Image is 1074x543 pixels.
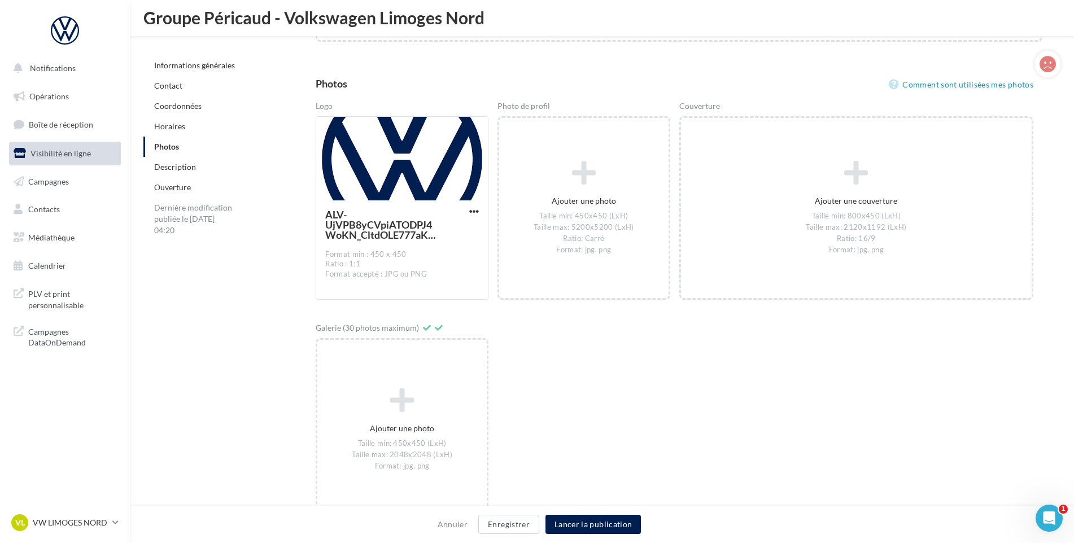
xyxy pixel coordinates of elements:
p: VW LIMOGES NORD [33,517,108,528]
span: Opérations [29,91,69,101]
a: Calendrier [7,254,123,278]
a: Photos [154,142,179,151]
span: Calendrier [28,261,66,270]
a: Horaires [154,121,185,131]
button: Notifications [7,56,119,80]
span: Boîte de réception [29,120,93,129]
button: Enregistrer [478,515,539,534]
a: Boîte de réception [7,112,123,137]
div: Ratio : 1:1 [325,259,479,269]
a: PLV et print personnalisable [7,282,123,315]
a: VL VW LIMOGES NORD [9,512,121,533]
span: Médiathèque [28,233,75,242]
div: Logo [316,100,488,116]
span: ALV-UjVPB8yCVpiATODPJ4WoKN_CltdOLE777aKPOoQo9F-rjwGMysnG [325,209,437,240]
a: Contacts [7,198,123,221]
span: Campagnes [28,176,69,186]
a: Comment sont utilisées mes photos [889,78,1033,91]
a: Coordonnées [154,101,202,111]
a: Contact [154,81,182,90]
span: Contacts [28,204,60,214]
span: PLV et print personnalisable [28,286,116,310]
a: Description [154,162,196,172]
button: Lancer la publication [545,515,641,534]
a: Médiathèque [7,226,123,249]
a: Visibilité en ligne [7,142,123,165]
div: Photos [316,78,347,89]
span: Visibilité en ligne [30,148,91,158]
button: Annuler [433,518,472,531]
span: 1 [1059,505,1068,514]
div: Galerie (30 photos maximum) [316,322,419,338]
a: Opérations [7,85,123,108]
span: VL [15,517,25,528]
div: Format accepté : JPG ou PNG [325,269,479,279]
a: Campagnes [7,170,123,194]
a: Informations générales [154,60,235,70]
div: Format min : 450 x 450 [325,249,479,260]
span: Groupe Péricaud - Volkswagen Limoges Nord [143,9,484,26]
iframe: Intercom live chat [1036,505,1063,532]
span: Notifications [30,63,76,73]
a: Ouverture [154,182,191,192]
a: Campagnes DataOnDemand [7,319,123,353]
div: Couverture [679,100,1033,116]
div: Dernière modification publiée le [DATE] 04:20 [143,198,245,240]
span: Campagnes DataOnDemand [28,324,116,348]
div: Photo de profil [497,100,670,116]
